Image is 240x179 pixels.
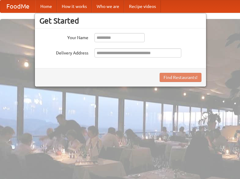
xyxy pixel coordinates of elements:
[0,0,35,13] a: FoodMe
[160,73,201,82] button: Find Restaurants!
[39,16,201,25] h3: Get Started
[35,0,57,13] a: Home
[124,0,161,13] a: Recipe videos
[39,33,88,41] label: Your Name
[57,0,92,13] a: How it works
[39,48,88,56] label: Delivery Address
[92,0,124,13] a: Who we are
